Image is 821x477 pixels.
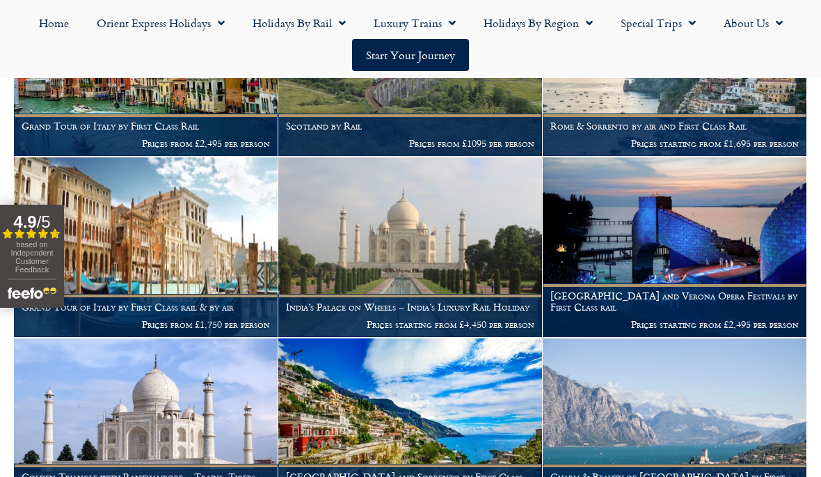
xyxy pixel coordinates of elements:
[710,7,797,39] a: About Us
[278,157,543,338] a: India’s Palace on Wheels – India’s Luxury Rail Holiday Prices starting from £4,450 per person
[286,319,534,330] p: Prices starting from £4,450 per person
[550,138,799,149] p: Prices starting from £1,695 per person
[22,120,270,132] h1: Grand Tour of Italy by First Class Rail
[22,138,270,149] p: Prices from £2,495 per person
[14,157,278,338] a: Grand Tour of Italy by First Class rail & by air Prices from £1,750 per person
[286,120,534,132] h1: Scotland by Rail
[360,7,470,39] a: Luxury Trains
[550,290,799,313] h1: [GEOGRAPHIC_DATA] and Verona Opera Festivals by First Class rail
[550,120,799,132] h1: Rome & Sorrento by air and First Class Rail
[25,7,83,39] a: Home
[286,138,534,149] p: Prices from £1095 per person
[550,319,799,330] p: Prices starting from £2,495 per person
[239,7,360,39] a: Holidays by Rail
[83,7,239,39] a: Orient Express Holidays
[470,7,607,39] a: Holidays by Region
[22,319,270,330] p: Prices from £1,750 per person
[352,39,469,71] a: Start your Journey
[286,302,534,313] h1: India’s Palace on Wheels – India’s Luxury Rail Holiday
[14,157,278,337] img: Thinking of a rail holiday to Venice
[7,7,814,71] nav: Menu
[22,302,270,313] h1: Grand Tour of Italy by First Class rail & by air
[607,7,710,39] a: Special Trips
[543,157,807,338] a: [GEOGRAPHIC_DATA] and Verona Opera Festivals by First Class rail Prices starting from £2,495 per ...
